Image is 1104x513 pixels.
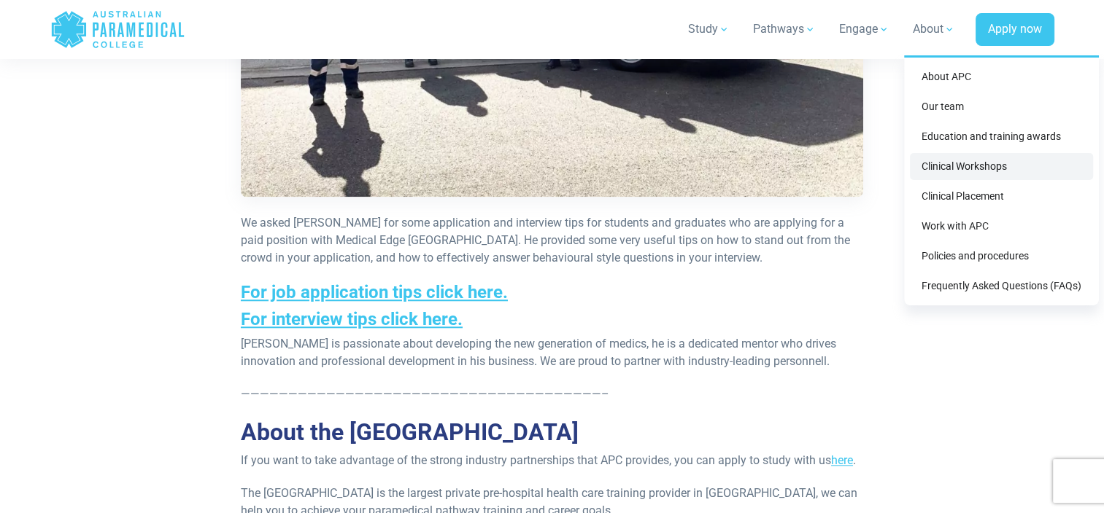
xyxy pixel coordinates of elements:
p: We asked [PERSON_NAME] for some application and interview tips for students and graduates who are... [241,214,863,267]
h2: About the [GEOGRAPHIC_DATA] [241,418,863,446]
a: Clinical Workshops [910,153,1093,180]
a: Pathways [744,9,825,50]
a: Study [679,9,738,50]
a: For job application tips click here. [241,282,508,302]
a: Clinical Placement [910,183,1093,210]
a: Work with APC [910,213,1093,240]
a: Frequently Asked Questions (FAQs) [910,273,1093,299]
p: ——————————————————————————————————————– [241,385,863,403]
div: About [904,55,1099,305]
p: If you want to take advantage of the strong industry partnerships that APC provides, you can appl... [241,452,863,469]
a: here [831,453,853,467]
a: Education and training awards [910,123,1093,150]
a: For interview tips click here. [241,309,463,329]
a: About [904,9,964,50]
a: Policies and procedures [910,243,1093,270]
p: [PERSON_NAME] is passionate about developing the new generation of medics, he is a dedicated ment... [241,335,863,370]
a: Our team [910,93,1093,120]
a: About APC [910,63,1093,90]
a: Apply now [976,13,1054,47]
a: Australian Paramedical College [50,6,185,53]
a: Engage [830,9,898,50]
